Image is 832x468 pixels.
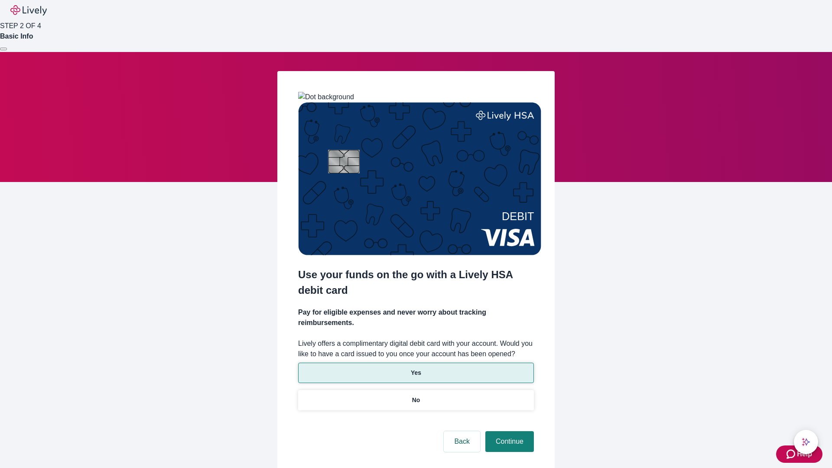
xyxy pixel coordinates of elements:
[298,267,534,298] h2: Use your funds on the go with a Lively HSA debit card
[298,307,534,328] h4: Pay for eligible expenses and never worry about tracking reimbursements.
[412,396,420,405] p: No
[444,431,480,452] button: Back
[298,390,534,410] button: No
[298,338,534,359] label: Lively offers a complimentary digital debit card with your account. Would you like to have a card...
[10,5,47,16] img: Lively
[802,438,810,446] svg: Lively AI Assistant
[485,431,534,452] button: Continue
[797,449,812,459] span: Help
[411,368,421,377] p: Yes
[298,102,541,255] img: Debit card
[786,449,797,459] svg: Zendesk support icon
[794,430,818,454] button: chat
[298,363,534,383] button: Yes
[776,445,822,463] button: Zendesk support iconHelp
[298,92,354,102] img: Dot background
